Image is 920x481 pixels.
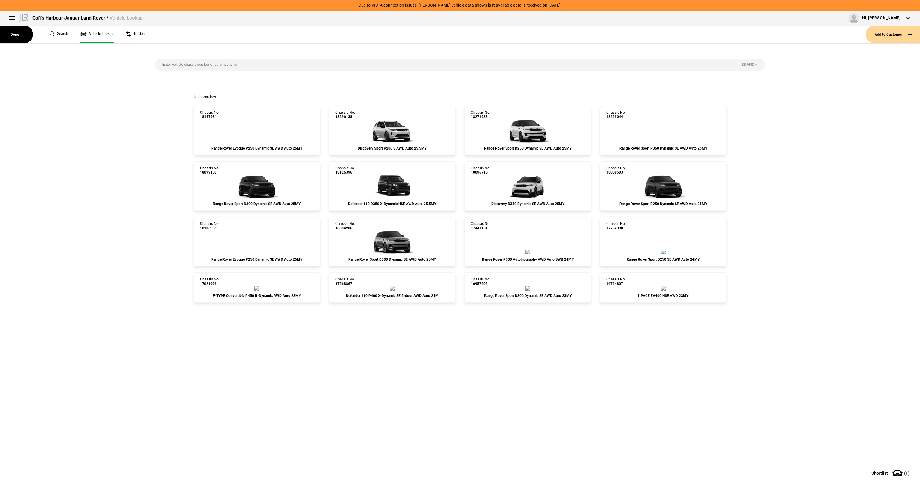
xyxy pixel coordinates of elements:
span: 18084205 [335,226,355,230]
img: exterior-0 [390,286,395,291]
span: 18008503 [606,170,626,174]
a: Vehicle Lookup [80,26,114,43]
div: Chassis No. [606,277,626,286]
div: Chassis No. [200,110,219,119]
img: landrover.png [18,13,29,22]
div: Range Rover Evoque P250 Dynamic SE AWD Auto 26MY [200,146,314,150]
img: exterior-0 [525,286,530,291]
img: 18084205_ext.jpeg [371,230,413,254]
img: exterior-0 [661,286,666,291]
div: Chassis No. [335,222,355,230]
span: Vehicle Lookup [110,15,143,21]
span: 16724807 [606,282,626,286]
div: Range Rover P530 Autobiography AWD Auto SWB 24MY [471,257,585,262]
a: Trade ins [126,26,148,43]
button: Shortlist(1) [862,466,920,481]
div: Chassis No. [606,166,626,175]
span: Shortlist [871,471,888,475]
span: 17568867 [335,282,355,286]
div: Range Rover Sport D300 Dynamic SE AWD Auto 25MY [335,257,449,262]
span: 18157981 [200,115,219,119]
div: Chassis No. [471,277,490,286]
div: Range Rover Evoque P250 Dynamic SE AWD Auto 26MY [200,257,314,262]
span: 16957202 [471,282,490,286]
span: 17021993 [200,282,219,286]
span: 17782398 [606,226,626,230]
img: 18296138_ext.jpeg [371,119,413,143]
div: F-TYPE Convertible P450 R-Dynamic RWD Auto 23MY [200,294,314,298]
button: Add to Customer [866,26,920,43]
div: Chassis No. [200,277,219,286]
div: Range Rover Sport D250 Dynamic SE AWD Auto 25MY [606,202,720,206]
img: 18126396_ext.jpeg [371,175,413,199]
div: Range Rover Sport D250 SE AWD Auto 24MY [606,257,720,262]
div: I-PACE EV400 HSE AWD 23MY [606,294,720,298]
img: exterior-0 [525,250,530,254]
a: Search [50,26,68,43]
div: Coffs Harbour Jaguar Land Rover / [32,15,143,21]
img: exterior-0 [661,250,666,254]
span: 18126396 [335,170,355,174]
div: Chassis No. [335,110,355,119]
div: Range Rover Sport D250 Dynamic SE AWD Auto 25MY [471,146,585,150]
span: ( 1 ) [904,471,909,475]
img: 18099107_ext.jpeg [235,175,278,199]
div: Discovery D350 Dynamic SE AWD Auto 25MY [471,202,585,206]
div: Chassis No. [471,222,490,230]
div: Defender 110 P400 X-Dynamic SE 5-door AWD Auto 24M [335,294,449,298]
div: Chassis No. [471,166,490,175]
div: Range Rover Sport P360 Dynamic SE AWD Auto 25MY [606,146,720,150]
img: exterior-0 [254,286,259,291]
div: Chassis No. [606,110,626,119]
img: 18157981_ext.jpeg [254,138,259,143]
div: Chassis No. [335,166,355,175]
span: 17441131 [471,226,490,230]
div: Defender 110 D350 X-Dynamic HSE AWD Auto 25.5MY [335,202,449,206]
div: Chassis No. [471,110,490,119]
img: 18271988_ext.jpeg [506,119,549,143]
div: Hi, [PERSON_NAME] [862,15,900,21]
span: 18296138 [335,115,355,119]
span: 18223044 [606,115,626,119]
span: 18105989 [200,226,219,230]
div: Chassis No. [200,222,219,230]
div: Discovery Sport P200 S AWD Auto 25.5MY [335,146,449,150]
img: 18096716_ext.jpeg [506,175,549,199]
button: Search [734,59,765,71]
div: Chassis No. [606,222,626,230]
div: Chassis No. [335,277,355,286]
input: Enter vehicle chassis number or other identifier. [155,59,734,71]
div: Range Rover Sport D300 Dynamic SE AWD Auto 25MY [200,202,314,206]
div: Range Rover Sport D300 Dynamic SE AWD Auto 23MY [471,294,585,298]
span: 18099107 [200,170,219,174]
img: 18008503_ext.jpeg [642,175,685,199]
span: 18271988 [471,115,490,119]
div: Chassis No. [200,166,219,175]
span: Last searches: [194,95,217,99]
span: 18096716 [471,170,490,174]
